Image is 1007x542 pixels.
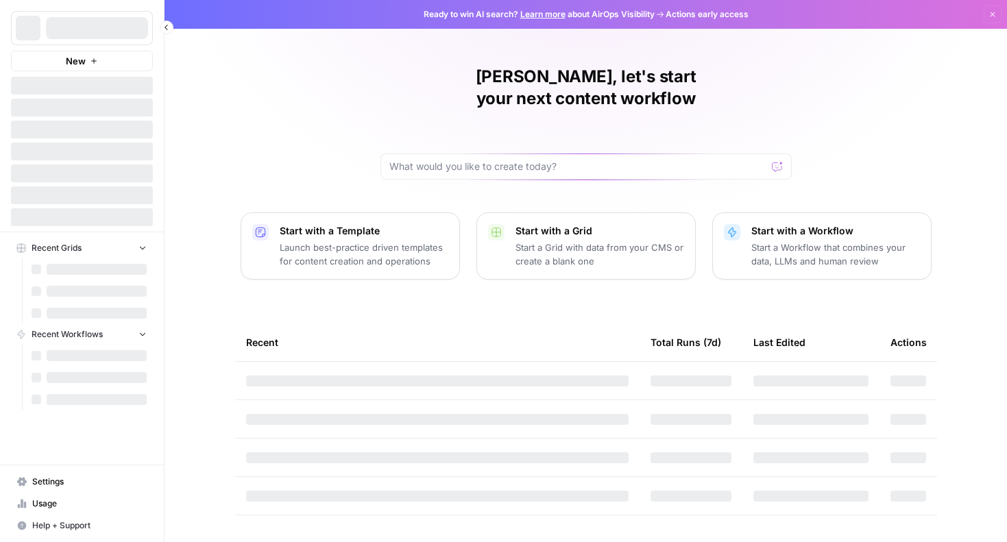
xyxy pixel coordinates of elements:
[11,515,153,537] button: Help + Support
[751,241,920,268] p: Start a Workflow that combines your data, LLMs and human review
[751,224,920,238] p: Start with a Workflow
[651,323,721,361] div: Total Runs (7d)
[890,323,927,361] div: Actions
[753,323,805,361] div: Last Edited
[11,471,153,493] a: Settings
[520,9,566,19] a: Learn more
[666,8,749,21] span: Actions early access
[280,224,448,238] p: Start with a Template
[32,328,103,341] span: Recent Workflows
[32,242,82,254] span: Recent Grids
[280,241,448,268] p: Launch best-practice driven templates for content creation and operations
[32,476,147,488] span: Settings
[712,212,932,280] button: Start with a WorkflowStart a Workflow that combines your data, LLMs and human review
[11,51,153,71] button: New
[241,212,460,280] button: Start with a TemplateLaunch best-practice driven templates for content creation and operations
[11,238,153,258] button: Recent Grids
[424,8,655,21] span: Ready to win AI search? about AirOps Visibility
[11,493,153,515] a: Usage
[515,241,684,268] p: Start a Grid with data from your CMS or create a blank one
[380,66,792,110] h1: [PERSON_NAME], let's start your next content workflow
[32,497,147,510] span: Usage
[476,212,696,280] button: Start with a GridStart a Grid with data from your CMS or create a blank one
[11,324,153,345] button: Recent Workflows
[246,323,629,361] div: Recent
[32,519,147,532] span: Help + Support
[389,160,766,173] input: What would you like to create today?
[515,224,684,238] p: Start with a Grid
[66,54,86,68] span: New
